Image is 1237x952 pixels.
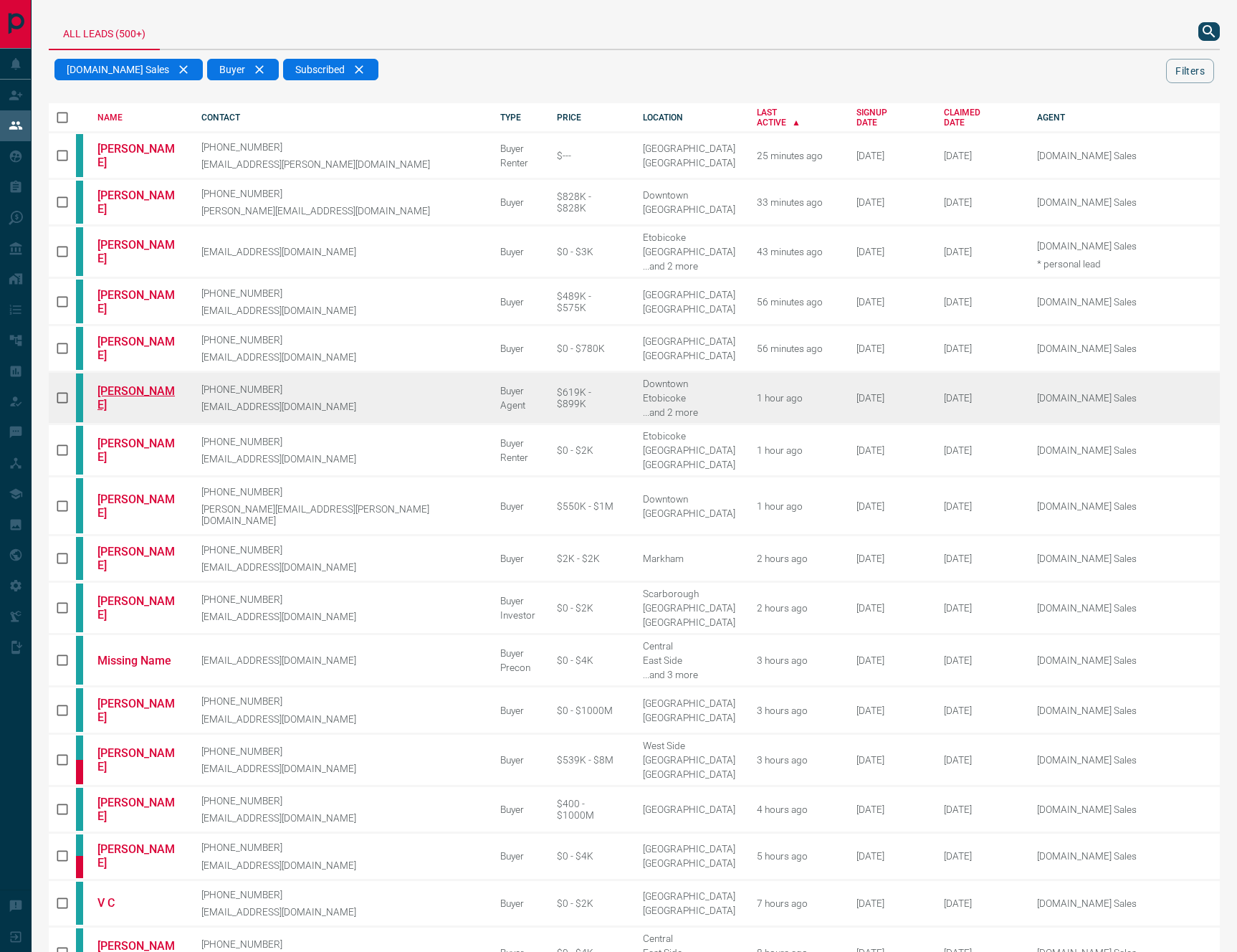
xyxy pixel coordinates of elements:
div: August 17th 2020, 9:39:54 PM [856,444,922,456]
div: May 30th 2017, 11:40:14 AM [856,553,922,564]
p: [PHONE_NUMBER] [201,544,479,556]
div: [GEOGRAPHIC_DATA] [643,754,735,766]
div: $400 - $1000M [557,798,621,821]
p: [DOMAIN_NAME] Sales [1037,804,1216,815]
div: condos.ca [76,636,83,685]
a: [PERSON_NAME] [97,746,180,773]
div: 1 hour ago [757,500,834,512]
p: [PHONE_NUMBER] [201,594,479,605]
div: condos.ca [76,426,83,475]
div: [GEOGRAPHIC_DATA] [643,459,735,470]
p: [EMAIL_ADDRESS][DOMAIN_NAME] [201,561,479,573]
div: condos.ca [76,181,83,224]
span: Subscribed [295,64,345,75]
div: Buyer [500,296,535,308]
div: property.ca [76,760,83,784]
div: February 26th 2020, 9:19:11 AM [856,754,922,766]
div: condos.ca [76,280,83,323]
div: [GEOGRAPHIC_DATA] [643,857,735,869]
div: TYPE [500,113,535,123]
div: [GEOGRAPHIC_DATA] [643,246,735,257]
div: February 19th 2025, 3:39:29 PM [944,553,1016,564]
div: April 4th 2021, 10:51:49 AM [856,150,922,161]
div: Buyer [500,804,535,815]
a: [PERSON_NAME] [97,335,180,362]
p: [PHONE_NUMBER] [201,795,479,806]
div: Buyer [500,850,535,862]
div: Grimsby, Lincoln [643,260,735,272]
div: Buyer [500,898,535,909]
div: $0 - $4K [557,850,621,862]
p: [PHONE_NUMBER] [201,695,479,707]
div: February 19th 2025, 2:58:12 PM [944,392,1016,404]
div: November 30th 2023, 5:17:23 PM [944,602,1016,614]
div: 56 minutes ago [757,296,834,308]
div: West Side [643,740,735,751]
p: [DOMAIN_NAME] Sales [1037,705,1216,716]
div: $0 - $4K [557,654,621,666]
div: Buyer [500,437,535,449]
a: [PERSON_NAME] [97,238,180,265]
div: 2 hours ago [757,602,834,614]
div: North York, Toronto [643,406,735,418]
div: Etobicoke [643,430,735,442]
div: 56 minutes ago [757,343,834,354]
div: 33 minutes ago [757,196,834,208]
a: [PERSON_NAME] [97,189,180,216]
div: LAST ACTIVE [757,108,834,128]
p: [DOMAIN_NAME] Sales [1037,898,1216,909]
div: [GEOGRAPHIC_DATA] [643,444,735,456]
div: 43 minutes ago [757,246,834,257]
div: Buyer [500,246,535,257]
div: [GEOGRAPHIC_DATA] [643,712,735,723]
div: [GEOGRAPHIC_DATA] [643,768,735,780]
a: [PERSON_NAME] [97,545,180,572]
div: property.ca [76,856,83,877]
div: April 26th 2018, 6:23:18 AM [856,602,922,614]
div: [GEOGRAPHIC_DATA] [643,157,735,168]
div: 4 hours ago [757,804,834,815]
p: [EMAIL_ADDRESS][DOMAIN_NAME] [201,654,479,666]
div: Buyer [500,143,535,154]
div: Buyer [500,385,535,396]
div: Downtown [643,493,735,505]
p: [DOMAIN_NAME] Sales [1037,343,1216,354]
div: LOCATION [643,113,735,123]
div: condos.ca [76,134,83,177]
div: Etobicoke [643,232,735,243]
div: [GEOGRAPHIC_DATA] [643,617,735,628]
p: [EMAIL_ADDRESS][PERSON_NAME][DOMAIN_NAME] [201,158,479,170]
p: [EMAIL_ADDRESS][DOMAIN_NAME] [201,860,479,871]
div: February 19th 2025, 3:54:47 PM [944,705,1016,716]
div: SIGNUP DATE [856,108,922,128]
p: [PERSON_NAME][EMAIL_ADDRESS][PERSON_NAME][DOMAIN_NAME] [201,503,479,526]
div: $539K - $8M [557,754,621,766]
div: Precon [500,662,535,673]
p: [EMAIL_ADDRESS][DOMAIN_NAME] [201,611,479,622]
div: $619K - $899K [557,386,621,409]
div: [GEOGRAPHIC_DATA] [643,350,735,361]
div: Markham [643,553,735,564]
div: CLAIMED DATE [944,108,1016,128]
div: [GEOGRAPHIC_DATA] [643,289,735,300]
div: Renter [500,452,535,463]
div: [GEOGRAPHIC_DATA] [643,508,735,519]
div: [GEOGRAPHIC_DATA] [643,335,735,347]
div: August 31st 2021, 9:38:53 PM [856,804,922,815]
a: Missing Name [97,654,180,667]
div: August 20th 2023, 10:12:20 PM [856,196,922,208]
a: [PERSON_NAME] [97,594,180,622]
div: November 28th 2021, 5:58:18 PM [856,898,922,909]
p: [EMAIL_ADDRESS][DOMAIN_NAME] [201,453,479,465]
div: January 27th 2022, 11:08:32 AM [856,850,922,862]
div: * personal lead [1037,258,1216,270]
a: [PERSON_NAME] [97,288,180,315]
div: Buyer [500,595,535,606]
div: November 18th 2017, 8:12:40 AM [856,705,922,716]
div: Buyer [500,754,535,766]
div: Downtown [643,378,735,389]
div: Agent [500,399,535,411]
div: Buyer [500,705,535,716]
div: 25 minutes ago [757,150,834,161]
div: [GEOGRAPHIC_DATA] [643,843,735,855]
